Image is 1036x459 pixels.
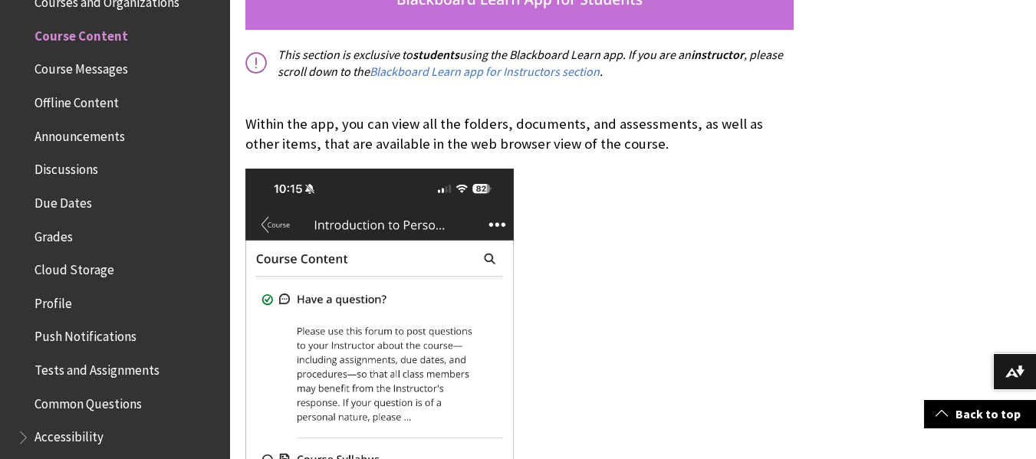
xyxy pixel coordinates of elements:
span: Course Messages [35,57,128,77]
p: This section is exclusive to using the Blackboard Learn app. If you are an , please scroll down t... [245,46,794,80]
span: Offline Content [35,90,119,110]
span: Accessibility [35,425,104,445]
p: Within the app, you can view all the folders, documents, and assessments, as well as other items,... [245,94,794,155]
span: Grades [35,224,73,244]
span: Push Notifications [35,324,136,345]
span: Discussions [35,156,98,177]
span: Tests and Assignments [35,357,160,378]
a: Blackboard Learn app for Instructors section [370,64,600,80]
span: instructor [691,47,744,62]
span: Course Content [35,23,128,44]
a: Back to top [924,400,1036,428]
span: Common Questions [35,391,142,411]
span: Cloud Storage [35,257,114,277]
span: Announcements [35,123,125,144]
span: students [413,47,459,62]
span: Profile [35,290,72,311]
span: Due Dates [35,190,92,211]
